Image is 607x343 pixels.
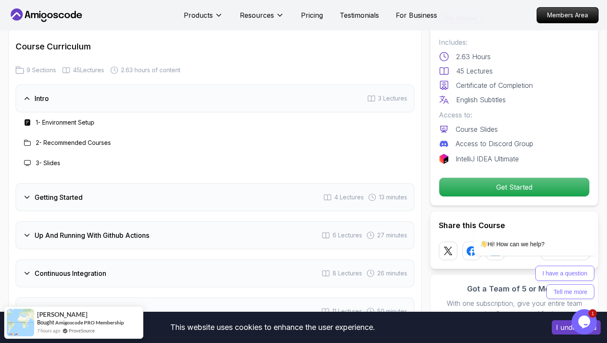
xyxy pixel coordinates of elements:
p: IntelliJ IDEA Ultimate [456,154,519,164]
h2: Course Curriculum [16,41,414,52]
span: 3 Lectures [378,94,407,103]
p: 2.63 Hours [456,52,491,62]
p: English Subtitles [456,95,506,105]
h3: Continuous Integration [35,268,106,278]
button: Products [184,10,223,27]
a: Members Area [537,7,599,23]
h3: Intro [35,93,49,103]
h3: 3 - Slides [36,159,60,167]
p: Certificate of Completion [456,80,533,90]
button: Up And Running With Github Actions6 Lectures 27 minutes [16,221,414,249]
img: jetbrains logo [439,154,449,164]
button: Intro3 Lectures [16,84,414,112]
div: This website uses cookies to enhance the user experience. [6,318,539,337]
button: Accept cookies [552,320,601,335]
button: Getting Started4 Lectures 13 minutes [16,183,414,211]
span: 6 Lectures [333,231,362,240]
span: Bought [37,319,54,326]
span: 13 minutes [379,193,407,201]
span: 8 Lectures [333,269,362,278]
p: With one subscription, give your entire team access to all courses and features. [439,298,590,318]
h3: Got a Team of 5 or More? [439,283,590,295]
button: Continuous Deployment11 Lectures 50 minutes [16,297,414,325]
span: 9 Sections [27,66,56,74]
span: 26 minutes [377,269,407,278]
a: For Business [396,10,437,20]
p: Members Area [537,8,598,23]
iframe: chat widget [447,156,599,305]
span: 7 hours ago [37,327,60,334]
button: Get Started [439,177,590,197]
button: Resources [240,10,284,27]
span: 4 Lectures [334,193,364,201]
span: 45 Lectures [73,66,104,74]
p: Access to: [439,110,590,120]
span: 11 Lectures [332,307,362,316]
h3: 2 - Recommended Courses [36,139,111,147]
a: ProveSource [69,327,95,334]
h3: Up And Running With Github Actions [35,230,149,240]
h3: 1 - Environment Setup [36,118,94,127]
p: Get Started [439,178,589,196]
a: Testimonials [340,10,379,20]
h2: Share this Course [439,220,590,231]
span: 27 minutes [377,231,407,240]
p: Course Slides [456,124,498,134]
h3: Getting Started [35,192,83,202]
p: Access to Discord Group [456,139,533,149]
a: Amigoscode PRO Membership [55,319,124,326]
p: Products [184,10,213,20]
p: Includes: [439,37,590,47]
p: Resources [240,10,274,20]
p: 45 Lectures [456,66,493,76]
a: Pricing [301,10,323,20]
button: Continuous Integration8 Lectures 26 minutes [16,259,414,287]
img: provesource social proof notification image [7,309,34,336]
span: 2.63 hours of content [121,66,180,74]
span: 50 minutes [377,307,407,316]
span: [PERSON_NAME] [37,311,88,318]
iframe: chat widget [572,309,599,335]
